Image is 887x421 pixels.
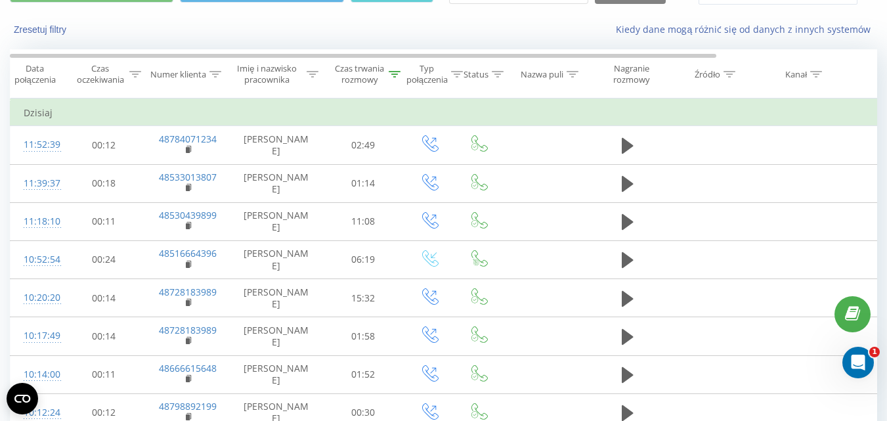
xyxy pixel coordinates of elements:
[159,362,217,374] a: 48666615648
[230,317,322,355] td: [PERSON_NAME]
[24,209,50,234] div: 11:18:10
[159,133,217,145] a: 48784071234
[63,240,145,278] td: 00:24
[599,63,663,85] div: Nagranie rozmowy
[24,171,50,196] div: 11:39:37
[842,347,874,378] iframe: Intercom live chat
[616,23,877,35] a: Kiedy dane mogą różnić się od danych z innych systemów
[230,63,304,85] div: Imię i nazwisko pracownika
[24,132,50,158] div: 11:52:39
[63,355,145,393] td: 00:11
[230,355,322,393] td: [PERSON_NAME]
[869,347,880,357] span: 1
[464,69,488,80] div: Status
[322,317,404,355] td: 01:58
[159,171,217,183] a: 48533013807
[24,323,50,349] div: 10:17:49
[63,202,145,240] td: 00:11
[7,383,38,414] button: Open CMP widget
[230,126,322,164] td: [PERSON_NAME]
[150,69,206,80] div: Numer klienta
[521,69,563,80] div: Nazwa puli
[159,324,217,336] a: 48728183989
[322,202,404,240] td: 11:08
[159,209,217,221] a: 48530439899
[230,240,322,278] td: [PERSON_NAME]
[63,279,145,317] td: 00:14
[322,240,404,278] td: 06:19
[406,63,448,85] div: Typ połączenia
[695,69,720,80] div: Źródło
[785,69,807,80] div: Kanał
[24,362,50,388] div: 10:14:00
[63,317,145,355] td: 00:14
[24,247,50,273] div: 10:52:54
[63,164,145,202] td: 00:18
[230,279,322,317] td: [PERSON_NAME]
[63,126,145,164] td: 00:12
[230,164,322,202] td: [PERSON_NAME]
[159,247,217,259] a: 48516664396
[322,355,404,393] td: 01:52
[322,126,404,164] td: 02:49
[74,63,126,85] div: Czas oczekiwania
[334,63,385,85] div: Czas trwania rozmowy
[322,279,404,317] td: 15:32
[159,286,217,298] a: 48728183989
[159,400,217,412] a: 48798892199
[10,24,73,35] button: Zresetuj filtry
[11,63,59,85] div: Data połączenia
[24,285,50,311] div: 10:20:20
[322,164,404,202] td: 01:14
[230,202,322,240] td: [PERSON_NAME]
